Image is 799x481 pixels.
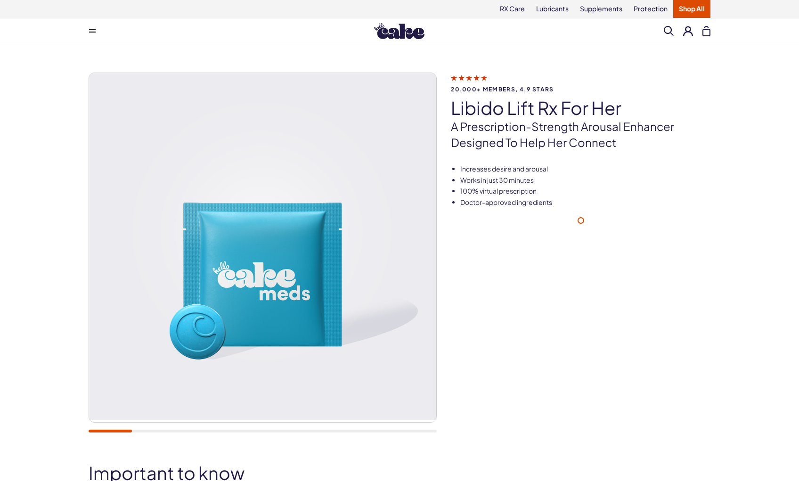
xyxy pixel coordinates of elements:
span: 20,000+ members, 4.9 stars [451,86,710,92]
li: Doctor-approved ingredients [460,198,710,207]
img: Hello Cake [374,23,424,39]
img: Libido Lift Rx For Her [89,73,436,420]
a: 20,000+ members, 4.9 stars [451,73,710,92]
p: A prescription-strength arousal enhancer designed to help her connect [451,119,710,150]
li: 100% virtual prescription [460,187,710,196]
li: Increases desire and arousal [460,164,710,174]
h1: Libido Lift Rx For Her [451,98,710,118]
li: Works in just 30 minutes [460,176,710,185]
